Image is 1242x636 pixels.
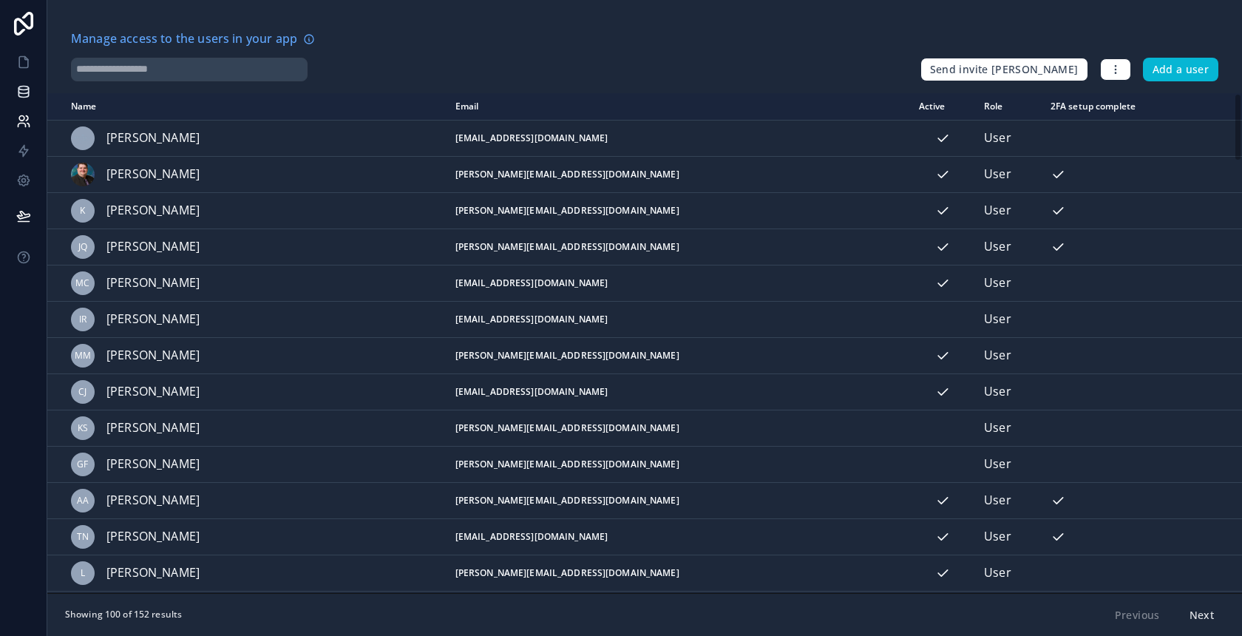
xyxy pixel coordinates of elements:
span: CJ [78,386,86,398]
span: IR [79,314,86,325]
span: [PERSON_NAME] [106,310,200,329]
th: Email [447,93,910,121]
td: [PERSON_NAME][EMAIL_ADDRESS][DOMAIN_NAME] [447,337,910,373]
span: [PERSON_NAME] [106,382,200,402]
span: User [984,564,1011,583]
span: User [984,310,1011,329]
button: Next [1179,603,1224,628]
span: User [984,129,1011,148]
span: [PERSON_NAME] [106,237,200,257]
span: User [984,382,1011,402]
span: JQ [78,241,87,253]
td: [PERSON_NAME][EMAIL_ADDRESS][DOMAIN_NAME] [447,156,910,192]
td: [EMAIL_ADDRESS][DOMAIN_NAME] [447,120,910,156]
td: [PERSON_NAME][EMAIL_ADDRESS][DOMAIN_NAME] [447,482,910,518]
td: [PERSON_NAME][EMAIL_ADDRESS][DOMAIN_NAME] [447,192,910,229]
span: User [984,527,1011,547]
td: [EMAIL_ADDRESS][DOMAIN_NAME] [447,518,910,555]
span: KS [78,422,88,434]
span: [PERSON_NAME] [106,455,200,474]
td: [EMAIL_ADDRESS][DOMAIN_NAME] [447,301,910,337]
th: Role [975,93,1042,121]
td: [EMAIL_ADDRESS][DOMAIN_NAME] [447,373,910,410]
span: User [984,201,1011,220]
th: Name [47,93,447,121]
span: [PERSON_NAME] [106,527,200,547]
span: User [984,237,1011,257]
td: [PERSON_NAME][EMAIL_ADDRESS][DOMAIN_NAME] [447,591,910,627]
span: MC [75,277,89,289]
td: [PERSON_NAME][EMAIL_ADDRESS][DOMAIN_NAME] [447,446,910,482]
span: [PERSON_NAME] [106,274,200,293]
span: User [984,165,1011,184]
span: [PERSON_NAME] [106,165,200,184]
span: [PERSON_NAME] [106,129,200,148]
div: scrollable content [47,93,1242,593]
span: Manage access to the users in your app [71,30,297,49]
span: [PERSON_NAME] [106,564,200,583]
td: [PERSON_NAME][EMAIL_ADDRESS][DOMAIN_NAME] [447,555,910,591]
span: TN [77,531,89,543]
span: [PERSON_NAME] [106,419,200,438]
span: GF [77,459,88,470]
span: User [984,419,1011,438]
td: [PERSON_NAME][EMAIL_ADDRESS][DOMAIN_NAME] [447,410,910,446]
span: [PERSON_NAME] [106,491,200,510]
th: 2FA setup complete [1042,93,1194,121]
span: [PERSON_NAME] [106,346,200,365]
span: MM [75,350,91,362]
span: [PERSON_NAME] [106,201,200,220]
td: [PERSON_NAME][EMAIL_ADDRESS][DOMAIN_NAME] [447,229,910,265]
span: User [984,346,1011,365]
button: Add a user [1143,58,1219,81]
span: Showing 100 of 152 results [65,609,182,620]
a: Manage access to the users in your app [71,30,315,49]
span: AA [77,495,89,507]
button: Send invite [PERSON_NAME] [920,58,1088,81]
span: L [81,567,85,579]
td: [EMAIL_ADDRESS][DOMAIN_NAME] [447,265,910,301]
th: Active [910,93,975,121]
span: User [984,274,1011,293]
span: User [984,491,1011,510]
span: User [984,455,1011,474]
span: K [80,205,85,217]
